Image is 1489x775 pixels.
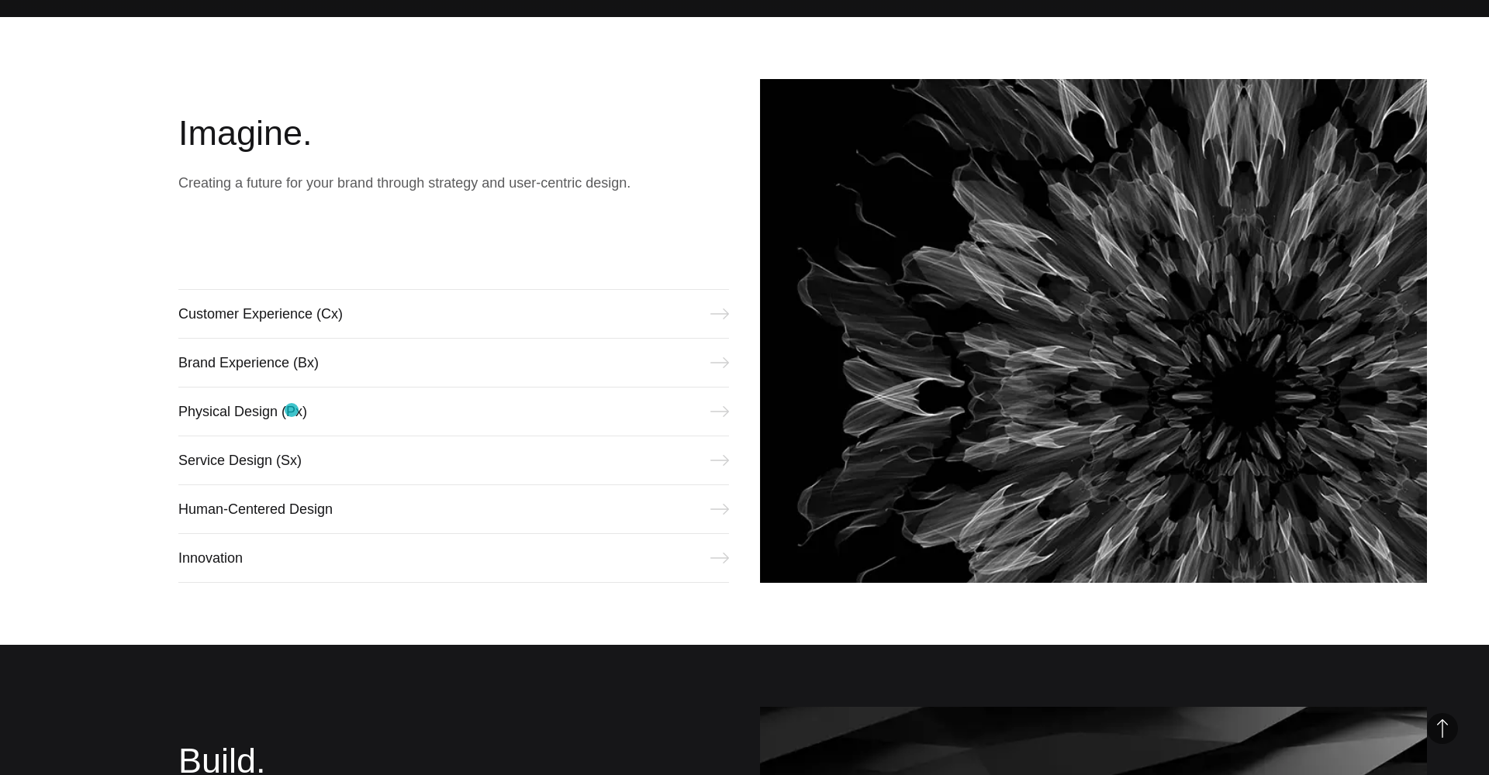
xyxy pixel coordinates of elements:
[178,289,729,339] a: Customer Experience (Cx)
[178,484,729,534] a: Human-Centered Design
[178,387,729,436] a: Physical Design (Px)
[178,172,729,194] p: Creating a future for your brand through strategy and user-centric design.
[178,436,729,485] a: Service Design (Sx)
[1427,713,1458,744] button: Back to Top
[178,533,729,583] a: Innovation
[178,338,729,387] a: Brand Experience (Bx)
[178,110,729,157] h2: Imagine.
